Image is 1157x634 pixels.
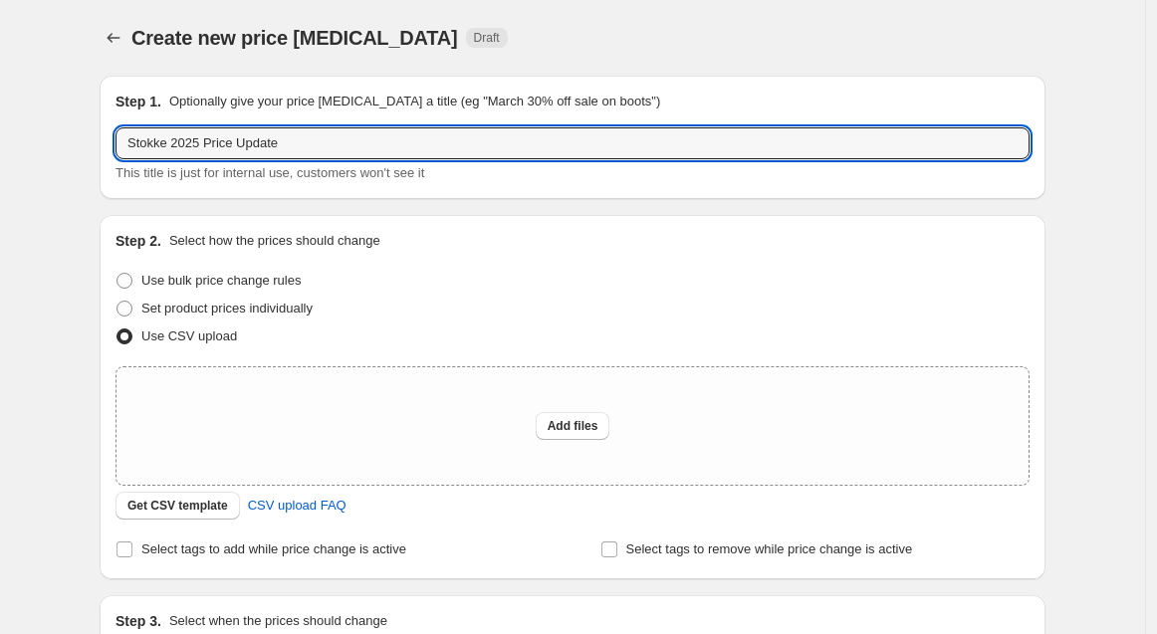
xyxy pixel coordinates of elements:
span: Select tags to add while price change is active [141,541,406,556]
span: Create new price [MEDICAL_DATA] [131,27,458,49]
p: Select how the prices should change [169,231,380,251]
a: CSV upload FAQ [236,490,358,522]
span: Get CSV template [127,498,228,514]
span: This title is just for internal use, customers won't see it [116,165,424,180]
h2: Step 2. [116,231,161,251]
input: 30% off holiday sale [116,127,1030,159]
button: Price change jobs [100,24,127,52]
h2: Step 1. [116,92,161,111]
span: Use bulk price change rules [141,273,301,288]
button: Get CSV template [116,492,240,520]
h2: Step 3. [116,611,161,631]
p: Optionally give your price [MEDICAL_DATA] a title (eg "March 30% off sale on boots") [169,92,660,111]
button: Add files [536,412,610,440]
span: Add files [548,418,598,434]
p: Select when the prices should change [169,611,387,631]
span: CSV upload FAQ [248,496,347,516]
span: Select tags to remove while price change is active [626,541,913,556]
span: Set product prices individually [141,301,313,316]
span: Draft [474,30,500,46]
span: Use CSV upload [141,328,237,343]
